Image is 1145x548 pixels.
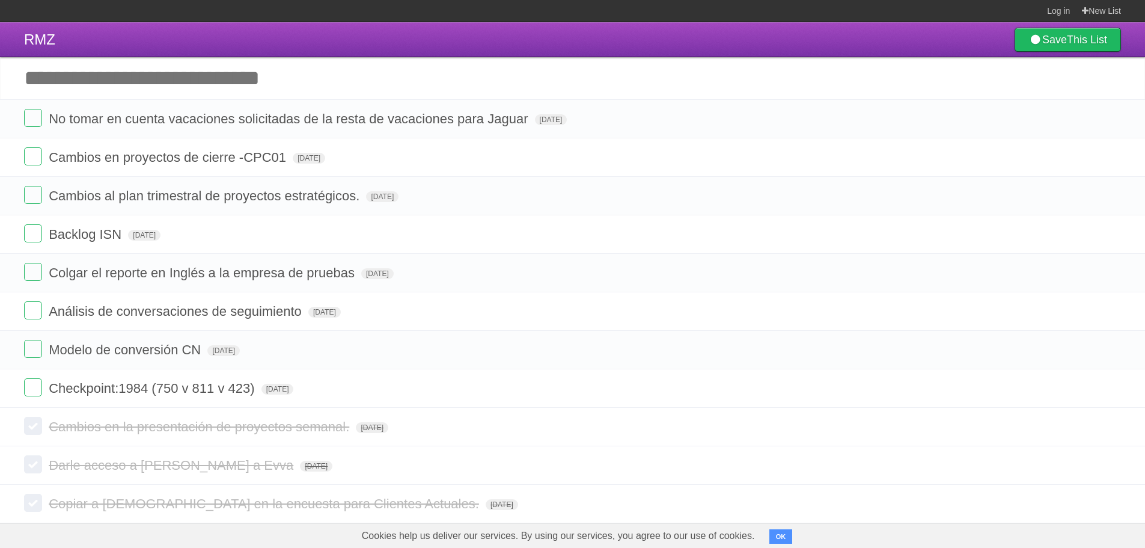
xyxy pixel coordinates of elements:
[486,499,518,510] span: [DATE]
[350,524,767,548] span: Cookies help us deliver our services. By using our services, you agree to our use of cookies.
[24,417,42,435] label: Done
[49,150,289,165] span: Cambios en proyectos de cierre -CPC01
[300,461,332,472] span: [DATE]
[293,153,325,164] span: [DATE]
[535,114,567,125] span: [DATE]
[24,224,42,242] label: Done
[24,31,55,48] span: RMZ
[308,307,341,318] span: [DATE]
[24,147,42,165] label: Done
[1015,28,1121,52] a: SaveThis List
[49,342,204,357] span: Modelo de conversión CN
[49,419,352,434] span: Cambios en la presentación de proyectos semanal.
[356,422,388,433] span: [DATE]
[24,455,42,473] label: Done
[207,345,240,356] span: [DATE]
[49,496,482,511] span: Copiar a [DEMOGRAPHIC_DATA] en la encuesta para Clientes Actuales.
[49,188,362,203] span: Cambios al plan trimestral de proyectos estratégicos.
[24,301,42,319] label: Done
[49,458,296,473] span: Darle acceso a [PERSON_NAME] a Evva
[49,381,257,396] span: Checkpoint:1984 (750 v 811 v 423)
[49,111,531,126] span: No tomar en cuenta vacaciones solicitadas de la resta de vacaciones para Jaguar
[49,265,358,280] span: Colgar el reporte en Inglés a la empresa de pruebas
[361,268,394,279] span: [DATE]
[24,340,42,358] label: Done
[49,227,124,242] span: Backlog ISN
[24,263,42,281] label: Done
[24,378,42,396] label: Done
[1067,34,1107,46] b: This List
[366,191,398,202] span: [DATE]
[769,529,793,544] button: OK
[24,109,42,127] label: Done
[261,384,294,395] span: [DATE]
[24,494,42,512] label: Done
[49,304,305,319] span: Análisis de conversaciones de seguimiento
[128,230,160,241] span: [DATE]
[24,186,42,204] label: Done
